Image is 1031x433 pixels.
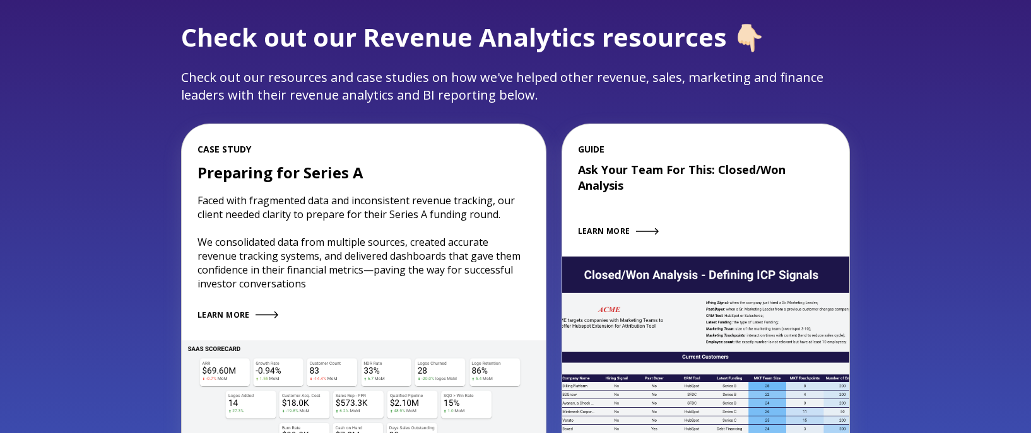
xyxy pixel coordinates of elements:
span: Check out our resources and case studies on how we've helped other revenue, sales, marketing and ... [181,69,823,103]
h4: Ask Your Team For This: Closed/Won Analysis [578,162,834,193]
span: LEARN MORE [578,226,630,236]
span: LEARN MORE [197,309,250,320]
a: LEARN MORE [197,311,278,320]
p: Faced with fragmented data and inconsistent revenue tracking, our client needed clarity to prepar... [197,193,530,291]
span: CASE STUDY [197,144,530,154]
a: LEARN MORE [578,227,659,236]
span: Check out our Revenue Analytics resources 👇🏻 [181,20,765,54]
h3: Preparing for Series A [197,162,530,183]
span: GUIDE [578,144,834,154]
